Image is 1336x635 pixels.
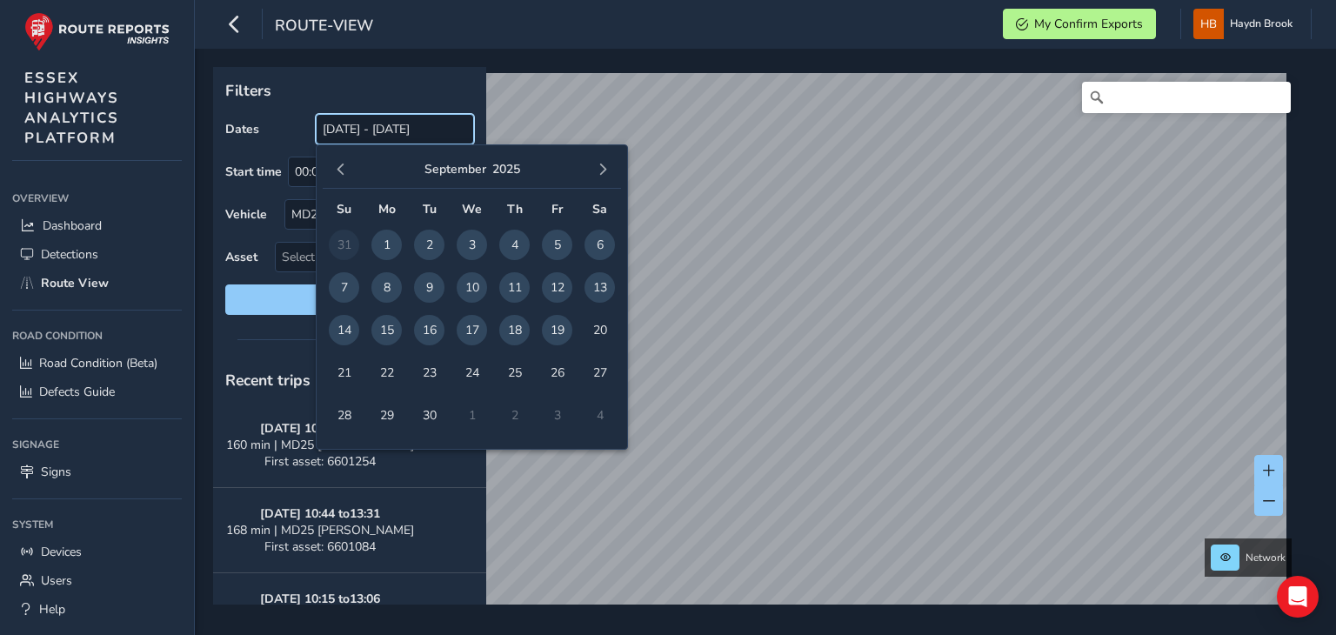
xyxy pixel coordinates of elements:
span: Recent trips [225,370,311,391]
span: 9 [414,272,444,303]
label: Asset [225,249,257,265]
span: Mo [378,201,396,217]
img: diamond-layout [1193,9,1224,39]
span: Devices [41,544,82,560]
button: [DATE] 10:44 to13:31168 min | MD25 [PERSON_NAME]First asset: 6601084 [213,488,486,573]
img: rr logo [24,12,170,51]
span: 30 [414,400,444,431]
strong: [DATE] 10:28 to 13:07 [260,420,380,437]
span: We [462,201,482,217]
span: Sa [592,201,607,217]
span: 5 [542,230,572,260]
span: First asset: 6601254 [264,453,376,470]
button: [DATE] 10:28 to13:07160 min | MD25 [PERSON_NAME]First asset: 6601254 [213,403,486,488]
span: 21 [329,358,359,388]
span: 17 [457,315,487,345]
div: System [12,511,182,538]
a: Devices [12,538,182,566]
span: First asset: 6601084 [264,538,376,555]
span: Dashboard [43,217,102,234]
span: 168 min | MD25 [PERSON_NAME] [226,522,414,538]
span: 14 [329,315,359,345]
span: 15 [371,315,402,345]
span: 2 [414,230,444,260]
span: 11 [499,272,530,303]
span: 25 [499,358,530,388]
span: Reset filters [238,291,461,308]
p: Filters [225,79,474,102]
span: Detections [41,246,98,263]
span: Tu [423,201,437,217]
span: 18 [499,315,530,345]
span: Network [1246,551,1286,565]
span: 10 [457,272,487,303]
span: Th [507,201,523,217]
span: 3 [457,230,487,260]
span: 19 [542,315,572,345]
a: Defects Guide [12,378,182,406]
button: Haydn Brook [1193,9,1299,39]
span: ESSEX HIGHWAYS ANALYTICS PLATFORM [24,68,119,148]
div: MD25 BAO [285,200,444,229]
span: Select an asset code [276,243,444,271]
span: 27 [584,358,615,388]
span: route-view [275,15,373,39]
span: 26 [542,358,572,388]
a: Users [12,566,182,595]
span: 4 [499,230,530,260]
strong: [DATE] 10:15 to 13:06 [260,591,380,607]
span: 7 [329,272,359,303]
label: Vehicle [225,206,267,223]
span: 1 [371,230,402,260]
span: Signs [41,464,71,480]
div: Signage [12,431,182,458]
span: 29 [371,400,402,431]
a: Route View [12,269,182,297]
span: 6 [584,230,615,260]
span: 160 min | MD25 [PERSON_NAME] [226,437,414,453]
span: Haydn Brook [1230,9,1293,39]
a: Road Condition (Beta) [12,349,182,378]
span: 28 [329,400,359,431]
a: Signs [12,458,182,486]
a: Dashboard [12,211,182,240]
span: Route View [41,275,109,291]
span: 22 [371,358,402,388]
input: Search [1082,82,1291,113]
div: Open Intercom Messenger [1277,576,1319,618]
a: Detections [12,240,182,269]
label: Dates [225,121,259,137]
button: My Confirm Exports [1003,9,1156,39]
span: 23 [414,358,444,388]
span: 24 [457,358,487,388]
canvas: Map [219,73,1286,625]
strong: [DATE] 10:44 to 13:31 [260,505,380,522]
span: Users [41,572,72,589]
span: Help [39,601,65,618]
span: Fr [551,201,563,217]
span: Su [337,201,351,217]
span: Defects Guide [39,384,115,400]
button: 2025 [492,161,520,177]
button: Reset filters [225,284,474,315]
button: September [424,161,486,177]
span: Road Condition (Beta) [39,355,157,371]
span: 20 [584,315,615,345]
span: 12 [542,272,572,303]
span: 8 [371,272,402,303]
div: Road Condition [12,323,182,349]
div: Overview [12,185,182,211]
span: 13 [584,272,615,303]
a: Help [12,595,182,624]
span: 16 [414,315,444,345]
label: Start time [225,164,282,180]
span: My Confirm Exports [1034,16,1143,32]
